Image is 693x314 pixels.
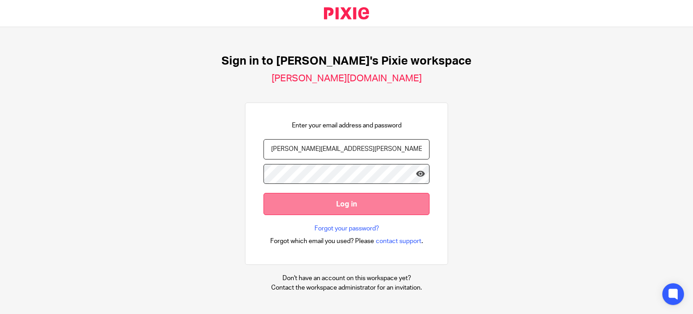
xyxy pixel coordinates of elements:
p: Contact the workspace administrator for an invitation. [271,283,422,292]
span: contact support [376,237,421,246]
a: Forgot your password? [314,224,379,233]
h1: Sign in to [PERSON_NAME]'s Pixie workspace [222,54,471,68]
span: Forgot which email you used? Please [270,237,374,246]
div: . [270,236,423,246]
h2: [PERSON_NAME][DOMAIN_NAME] [272,73,422,84]
p: Don't have an account on this workspace yet? [271,274,422,283]
input: name@example.com [263,139,430,159]
p: Enter your email address and password [292,121,402,130]
input: Log in [263,193,430,215]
